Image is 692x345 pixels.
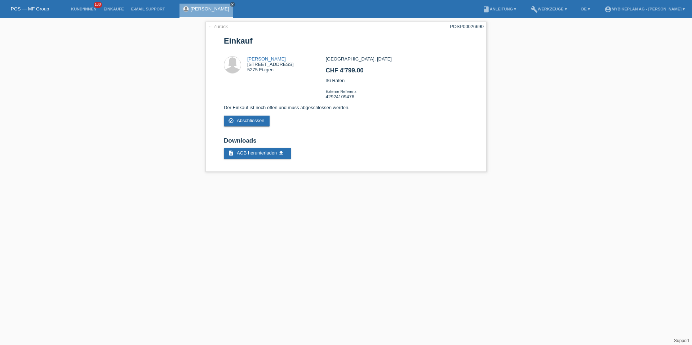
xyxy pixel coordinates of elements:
[11,6,49,12] a: POS — MF Group
[247,56,286,62] a: [PERSON_NAME]
[604,6,612,13] i: account_circle
[237,150,277,156] span: AGB herunterladen
[527,7,571,11] a: buildWerkzeuge ▾
[224,105,468,110] p: Der Einkauf ist noch offen und muss abgeschlossen werden.
[325,56,468,105] div: [GEOGRAPHIC_DATA], [DATE] 36 Raten 42924109476
[237,118,265,123] span: Abschliessen
[231,3,234,6] i: close
[325,89,356,94] span: Externe Referenz
[483,6,490,13] i: book
[208,24,228,29] a: ← Zurück
[601,7,688,11] a: account_circleMybikeplan AG - [PERSON_NAME] ▾
[67,7,100,11] a: Kund*innen
[674,338,689,343] a: Support
[479,7,520,11] a: bookAnleitung ▾
[224,36,468,45] h1: Einkauf
[247,56,294,72] div: [STREET_ADDRESS] 5275 Etzgen
[128,7,169,11] a: E-Mail Support
[224,116,270,126] a: check_circle_outline Abschliessen
[325,67,468,78] h2: CHF 4'799.00
[224,148,291,159] a: description AGB herunterladen get_app
[278,150,284,156] i: get_app
[94,2,102,8] span: 100
[100,7,127,11] a: Einkäufe
[228,118,234,124] i: check_circle_outline
[230,2,235,7] a: close
[228,150,234,156] i: description
[191,6,229,12] a: [PERSON_NAME]
[578,7,594,11] a: DE ▾
[224,137,468,148] h2: Downloads
[450,24,484,29] div: POSP00026690
[531,6,538,13] i: build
